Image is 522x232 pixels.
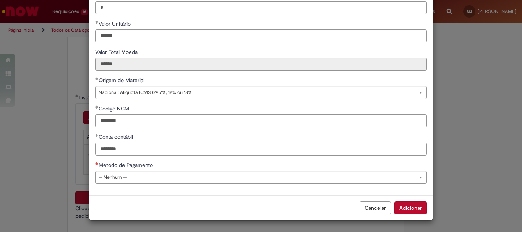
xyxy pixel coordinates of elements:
span: Obrigatório Preenchido [95,134,99,137]
input: Valor Total Moeda [95,58,427,71]
input: Código NCM [95,114,427,127]
input: Conta contábil [95,143,427,156]
span: Necessários [95,162,99,165]
span: Obrigatório Preenchido [95,77,99,80]
span: Somente leitura - Valor Total Moeda [95,49,139,55]
span: Código NCM [99,105,131,112]
button: Cancelar [360,201,391,214]
span: Obrigatório Preenchido [95,21,99,24]
span: Obrigatório Preenchido [95,105,99,109]
span: -- Nenhum -- [99,171,411,183]
span: Método de Pagamento [99,162,154,169]
button: Adicionar [394,201,427,214]
span: Conta contábil [99,133,135,140]
input: Valor Unitário [95,29,427,42]
span: Nacional: Alíquota ICMS 0%,7%, 12% ou 18% [99,86,411,99]
span: Origem do Material [99,77,146,84]
input: Quantidade [95,1,427,14]
span: Valor Unitário [99,20,132,27]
